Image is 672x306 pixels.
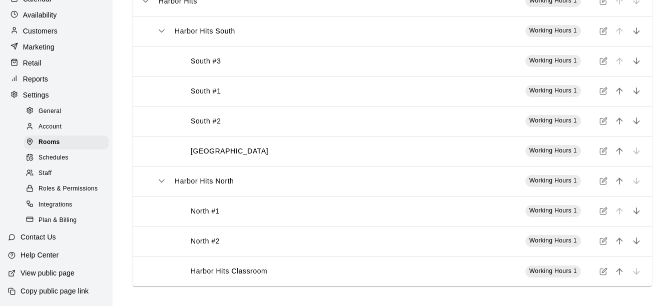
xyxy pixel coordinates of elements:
span: Working Hours 1 [529,27,577,34]
a: Reports [8,71,105,86]
div: Account [24,120,109,134]
span: Plan & Billing [39,215,77,225]
a: Customers [8,23,105,38]
button: move item down [629,113,644,128]
span: Account [39,122,62,132]
a: Marketing [8,39,105,54]
a: Integrations [24,197,113,212]
p: Marketing [23,42,55,52]
span: Working Hours 1 [529,267,577,274]
p: South #2 [191,116,221,126]
p: Harbor Hits South [175,26,235,36]
div: Plan & Billing [24,213,109,227]
a: Retail [8,55,105,70]
p: Settings [23,90,49,100]
p: South #3 [191,56,221,66]
span: Working Hours 1 [529,147,577,154]
p: South #1 [191,86,221,96]
a: General [24,103,113,119]
span: Working Hours 1 [529,177,577,184]
p: Harbor Hits North [175,176,234,186]
span: Working Hours 1 [529,117,577,124]
p: Harbor Hits Classroom [191,266,267,276]
button: move item down [629,83,644,98]
p: Customers [23,26,58,36]
p: Reports [23,74,48,84]
button: move item down [629,203,644,218]
p: View public page [21,268,75,278]
a: Plan & Billing [24,212,113,228]
button: move item up [612,173,627,188]
span: Working Hours 1 [529,87,577,94]
p: Copy public page link [21,286,89,296]
p: Availability [23,10,57,20]
span: General [39,106,62,116]
div: General [24,104,109,118]
span: Working Hours 1 [529,57,577,64]
a: Settings [8,87,105,102]
a: Account [24,119,113,134]
a: Staff [24,166,113,181]
span: Rooms [39,137,60,147]
button: move item down [629,23,644,38]
button: move item up [612,264,627,279]
span: Schedules [39,153,69,163]
div: Staff [24,166,109,180]
a: Rooms [24,135,113,150]
p: Help Center [21,250,59,260]
span: Integrations [39,200,73,210]
div: Rooms [24,135,109,149]
p: North #1 [191,206,220,216]
div: Integrations [24,198,109,212]
button: move item down [629,233,644,248]
button: move item up [612,143,627,158]
button: move item up [612,233,627,248]
p: North #2 [191,236,220,246]
button: move item up [612,113,627,128]
div: Roles & Permissions [24,182,109,196]
div: Schedules [24,151,109,165]
span: Roles & Permissions [39,184,98,194]
a: Roles & Permissions [24,181,113,197]
button: move item up [612,83,627,98]
button: move item down [629,53,644,68]
span: Working Hours 1 [529,207,577,214]
a: Schedules [24,150,113,166]
span: Working Hours 1 [529,237,577,244]
p: Contact Us [21,232,56,242]
span: Staff [39,168,52,178]
a: Availability [8,7,105,22]
p: Retail [23,58,42,68]
p: [GEOGRAPHIC_DATA] [191,146,268,156]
